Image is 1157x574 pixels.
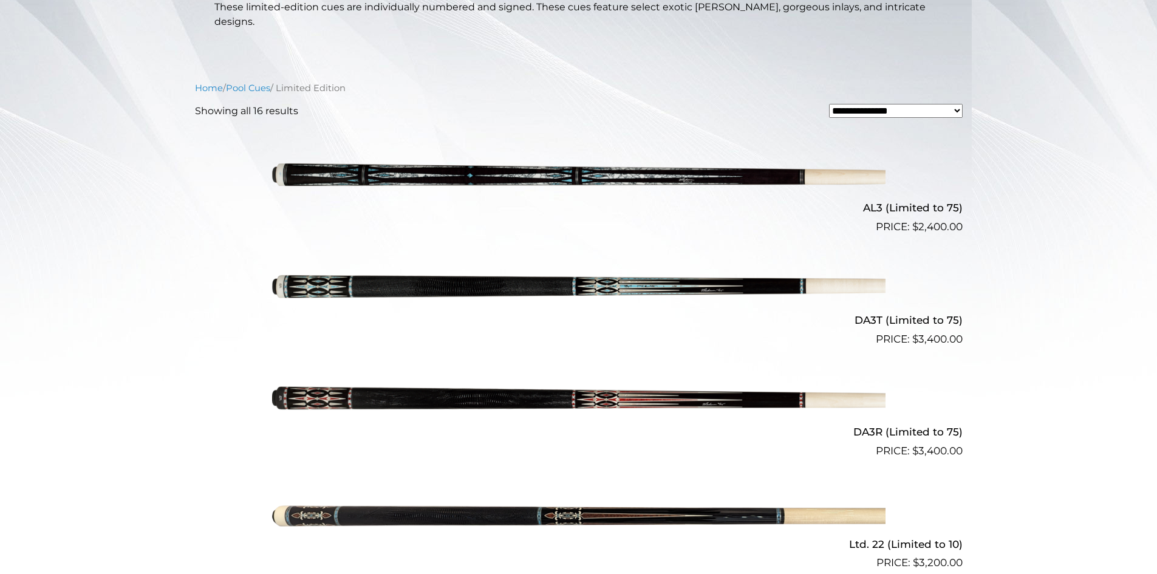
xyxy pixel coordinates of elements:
[195,240,963,347] a: DA3T (Limited to 75) $3,400.00
[912,445,918,457] span: $
[912,220,963,233] bdi: 2,400.00
[195,128,963,235] a: AL3 (Limited to 75) $2,400.00
[195,421,963,443] h2: DA3R (Limited to 75)
[195,83,223,94] a: Home
[912,333,963,345] bdi: 3,400.00
[195,352,963,459] a: DA3R (Limited to 75) $3,400.00
[195,533,963,555] h2: Ltd. 22 (Limited to 10)
[195,104,298,118] p: Showing all 16 results
[272,128,886,230] img: AL3 (Limited to 75)
[912,220,918,233] span: $
[195,464,963,571] a: Ltd. 22 (Limited to 10) $3,200.00
[913,556,919,569] span: $
[912,333,918,345] span: $
[272,464,886,566] img: Ltd. 22 (Limited to 10)
[913,556,963,569] bdi: 3,200.00
[226,83,270,94] a: Pool Cues
[195,81,963,95] nav: Breadcrumb
[195,197,963,219] h2: AL3 (Limited to 75)
[829,104,963,118] select: Shop order
[195,309,963,331] h2: DA3T (Limited to 75)
[272,352,886,454] img: DA3R (Limited to 75)
[912,445,963,457] bdi: 3,400.00
[272,240,886,342] img: DA3T (Limited to 75)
